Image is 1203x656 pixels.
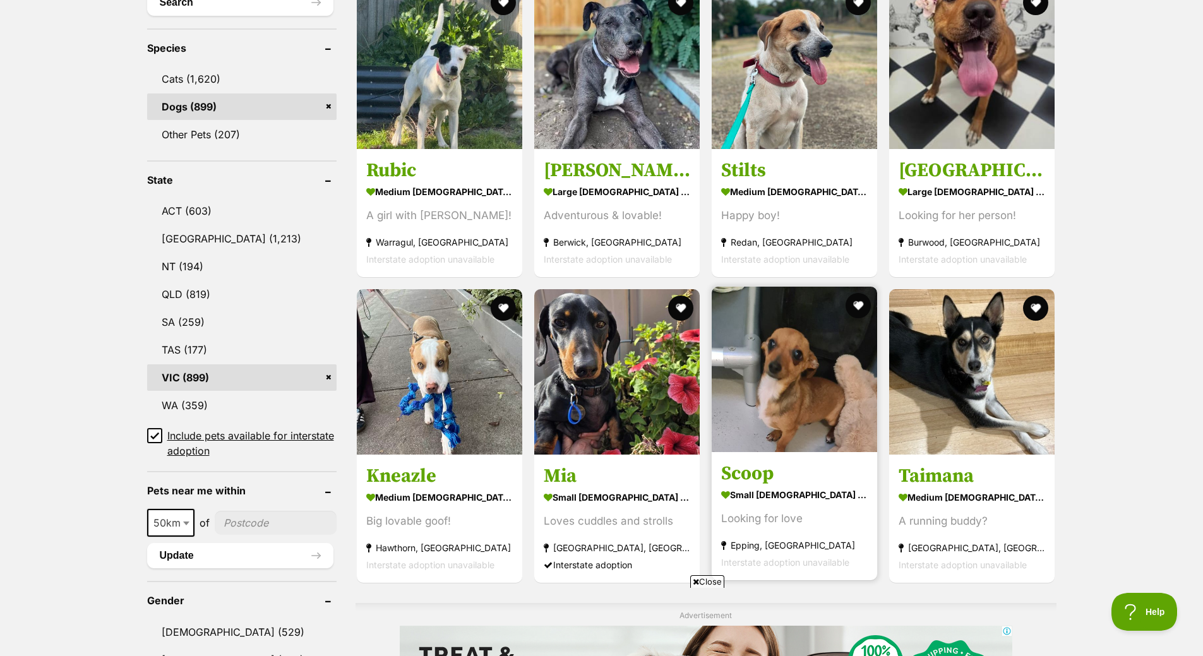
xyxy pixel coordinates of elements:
div: Looking for love [721,510,868,527]
header: State [147,174,337,186]
strong: medium [DEMOGRAPHIC_DATA] Dog [366,488,513,506]
a: Cats (1,620) [147,66,337,92]
h3: Rubic [366,158,513,182]
div: A girl with [PERSON_NAME]! [366,207,513,224]
a: Taimana medium [DEMOGRAPHIC_DATA] Dog A running buddy? [GEOGRAPHIC_DATA], [GEOGRAPHIC_DATA] Inter... [889,455,1055,583]
a: ACT (603) [147,198,337,224]
span: 50km [147,509,195,537]
button: favourite [491,295,516,321]
a: Scoop small [DEMOGRAPHIC_DATA] Dog Looking for love Epping, [GEOGRAPHIC_DATA] Interstate adoption... [712,452,877,580]
header: Species [147,42,337,54]
span: Interstate adoption unavailable [721,557,849,568]
div: Interstate adoption [544,556,690,573]
span: Include pets available for interstate adoption [167,428,337,458]
h3: [PERSON_NAME] [544,158,690,182]
iframe: Advertisement [296,593,908,650]
strong: [GEOGRAPHIC_DATA], [GEOGRAPHIC_DATA] [544,539,690,556]
button: Update [147,543,333,568]
h3: Taimana [899,464,1045,488]
strong: medium [DEMOGRAPHIC_DATA] Dog [899,488,1045,506]
a: Include pets available for interstate adoption [147,428,337,458]
div: Happy boy! [721,207,868,224]
a: Stilts medium [DEMOGRAPHIC_DATA] Dog Happy boy! Redan, [GEOGRAPHIC_DATA] Interstate adoption unav... [712,149,877,277]
button: favourite [1024,295,1049,321]
strong: Burwood, [GEOGRAPHIC_DATA] [899,234,1045,251]
div: Adventurous & lovable! [544,207,690,224]
a: Rubic medium [DEMOGRAPHIC_DATA] Dog A girl with [PERSON_NAME]! Warragul, [GEOGRAPHIC_DATA] Inters... [357,149,522,277]
input: postcode [215,511,337,535]
h3: [GEOGRAPHIC_DATA] [899,158,1045,182]
span: Interstate adoption unavailable [721,254,849,265]
strong: large [DEMOGRAPHIC_DATA] Dog [544,182,690,201]
a: Dogs (899) [147,93,337,120]
strong: Redan, [GEOGRAPHIC_DATA] [721,234,868,251]
a: NT (194) [147,253,337,280]
strong: [GEOGRAPHIC_DATA], [GEOGRAPHIC_DATA] [899,539,1045,556]
a: VIC (899) [147,364,337,391]
img: Mia - Dachshund (Miniature Smooth Haired) Dog [534,289,700,455]
strong: Hawthorn, [GEOGRAPHIC_DATA] [366,539,513,556]
h3: Scoop [721,462,868,486]
a: [PERSON_NAME] large [DEMOGRAPHIC_DATA] Dog Adventurous & lovable! Berwick, [GEOGRAPHIC_DATA] Inte... [534,149,700,277]
strong: small [DEMOGRAPHIC_DATA] Dog [721,486,868,504]
div: Loves cuddles and strolls [544,513,690,530]
strong: Epping, [GEOGRAPHIC_DATA] [721,537,868,554]
h3: Kneazle [366,464,513,488]
span: Close [690,575,724,588]
span: Interstate adoption unavailable [544,254,672,265]
span: of [200,515,210,530]
span: 50km [148,514,193,532]
a: Kneazle medium [DEMOGRAPHIC_DATA] Dog Big lovable goof! Hawthorn, [GEOGRAPHIC_DATA] Interstate ad... [357,455,522,583]
a: SA (259) [147,309,337,335]
h3: Mia [544,464,690,488]
a: [DEMOGRAPHIC_DATA] (529) [147,619,337,645]
img: Scoop - Chihuahua x Dachshund Dog [712,287,877,452]
header: Gender [147,595,337,606]
a: Mia small [DEMOGRAPHIC_DATA] Dog Loves cuddles and strolls [GEOGRAPHIC_DATA], [GEOGRAPHIC_DATA] I... [534,455,700,583]
img: Kneazle - Staffordshire Bull Terrier x Shar Pei Dog [357,289,522,455]
a: Other Pets (207) [147,121,337,148]
strong: small [DEMOGRAPHIC_DATA] Dog [544,488,690,506]
strong: large [DEMOGRAPHIC_DATA] Dog [899,182,1045,201]
a: [GEOGRAPHIC_DATA] large [DEMOGRAPHIC_DATA] Dog Looking for her person! Burwood, [GEOGRAPHIC_DATA]... [889,149,1055,277]
button: favourite [668,295,693,321]
strong: Warragul, [GEOGRAPHIC_DATA] [366,234,513,251]
span: Interstate adoption unavailable [366,559,494,570]
iframe: Help Scout Beacon - Open [1111,593,1178,631]
span: Interstate adoption unavailable [899,559,1027,570]
a: WA (359) [147,392,337,419]
div: Looking for her person! [899,207,1045,224]
img: Taimana - Australian Kelpie x Alaskan Husky Dog [889,289,1055,455]
a: [GEOGRAPHIC_DATA] (1,213) [147,225,337,252]
div: Big lovable goof! [366,513,513,530]
span: Interstate adoption unavailable [899,254,1027,265]
strong: medium [DEMOGRAPHIC_DATA] Dog [721,182,868,201]
span: Interstate adoption unavailable [366,254,494,265]
h3: Stilts [721,158,868,182]
strong: medium [DEMOGRAPHIC_DATA] Dog [366,182,513,201]
strong: Berwick, [GEOGRAPHIC_DATA] [544,234,690,251]
button: favourite [846,293,871,318]
header: Pets near me within [147,485,337,496]
a: QLD (819) [147,281,337,307]
a: TAS (177) [147,337,337,363]
div: A running buddy? [899,513,1045,530]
